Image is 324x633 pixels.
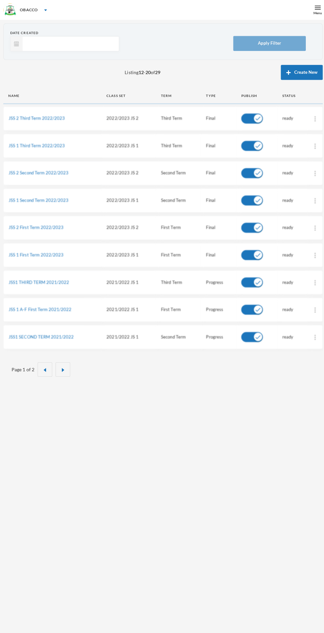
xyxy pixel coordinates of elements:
img: ... [312,278,314,284]
td: Second Term [155,187,200,211]
td: ready [275,133,305,157]
td: ready [275,323,305,347]
img: ... [312,170,314,175]
div: OBACCO [20,7,37,13]
td: ready [275,106,305,130]
img: ... [312,333,314,338]
td: 2022/2023 JS 1 [101,133,155,157]
td: ready [275,242,305,265]
td: ready [275,214,305,238]
td: Third Term [155,133,200,157]
td: 2022/2023 JS 2 [101,214,155,238]
a: JSS1 SECOND TERM 2021/2022 [9,332,73,337]
td: 2022/2023 JS 1 [101,242,155,265]
a: JSS 2 Second Term 2022/2023 [9,169,68,174]
a: JSS 1 Second Term 2022/2023 [9,196,68,202]
td: ready [275,187,305,211]
b: 29 [154,69,159,75]
div: Page 1 of 2 [12,364,34,371]
a: JSS 1 A-F First Term 2021/2022 [9,305,71,310]
td: Third Term [155,269,200,293]
th: Status [275,88,305,103]
a: JSS 2 Third Term 2022/2023 [9,115,64,120]
td: 2022/2023 JS 2 [101,106,155,130]
img: ... [312,143,314,148]
td: Final [200,187,234,211]
td: First Term [155,296,200,320]
td: Second Term [155,323,200,347]
td: Progress [200,296,234,320]
td: First Term [155,242,200,265]
td: Third Term [155,106,200,130]
th: Publish [235,88,276,103]
button: Apply Filter [232,36,304,51]
th: Term [155,88,200,103]
td: 2022/2023 JS 1 [101,187,155,211]
td: ready [275,269,305,293]
img: ... [312,224,314,229]
b: 20 [144,69,150,75]
button: Create New [279,65,321,79]
td: ready [275,296,305,320]
a: JSS 2 First Term 2022/2023 [9,223,63,229]
img: ... [312,305,314,311]
b: 12 [138,69,143,75]
a: JSS 1 First Term 2022/2023 [9,250,63,256]
img: ... [312,251,314,256]
td: Final [200,106,234,130]
td: 2021/2022 JS 1 [101,296,155,320]
td: Progress [200,269,234,293]
a: JSS1 THIRD TERM 2021/2022 [9,278,69,283]
div: Date Created [10,30,118,35]
td: Final [200,242,234,265]
td: 2022/2023 JS 2 [101,160,155,184]
div: Menu [311,11,320,16]
td: Second Term [155,160,200,184]
th: Class Set [101,88,155,103]
td: 2021/2022 JS 1 [101,269,155,293]
td: Final [200,160,234,184]
td: Final [200,133,234,157]
th: Name [3,88,101,103]
span: Listing - of [124,68,159,75]
img: ... [312,197,314,202]
td: Final [200,214,234,238]
td: First Term [155,214,200,238]
img: ... [312,115,314,121]
td: 2021/2022 JS 1 [101,323,155,347]
a: JSS 1 Third Term 2022/2023 [9,142,64,147]
td: ready [275,160,305,184]
td: Progress [200,323,234,347]
th: Type [200,88,234,103]
img: logo [4,4,17,17]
